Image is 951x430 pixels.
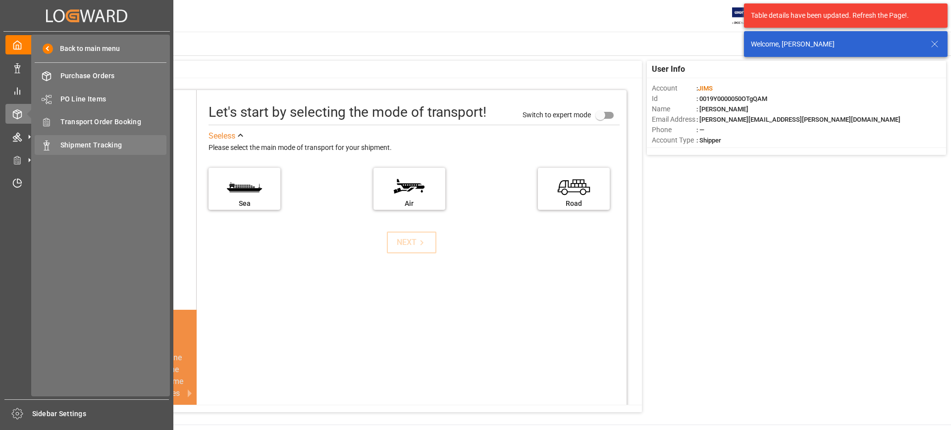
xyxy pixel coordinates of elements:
a: Transport Order Booking [35,112,166,132]
div: Road [543,198,605,209]
span: Id [652,94,696,104]
button: NEXT [387,232,436,253]
div: Please select the main mode of transport for your shipment. [209,142,620,154]
span: Purchase Orders [60,71,167,81]
a: PO Line Items [35,89,166,108]
div: See less [209,130,235,142]
span: : — [696,126,704,134]
img: Exertis%20JAM%20-%20Email%20Logo.jpg_1722504956.jpg [732,7,766,25]
a: Shipment Tracking [35,135,166,154]
div: Welcome, [PERSON_NAME] [751,39,921,49]
span: Transport Order Booking [60,117,167,127]
span: Back to main menu [53,44,120,54]
span: Account [652,83,696,94]
span: Phone [652,125,696,135]
span: PO Line Items [60,94,167,104]
span: Sidebar Settings [32,409,169,419]
span: Account Type [652,135,696,145]
span: : [PERSON_NAME][EMAIL_ADDRESS][PERSON_NAME][DOMAIN_NAME] [696,116,900,123]
span: Shipment Tracking [60,140,167,150]
a: My Cockpit [5,35,168,54]
div: Table details have been updated. Refresh the Page!. [751,10,933,21]
span: User Info [652,63,685,75]
span: Name [652,104,696,114]
div: Sea [213,198,275,209]
div: Let's start by selecting the mode of transport! [209,102,486,123]
span: Email Address [652,114,696,125]
div: Air [378,198,440,209]
span: : 0019Y0000050OTgQAM [696,95,767,102]
span: JIMS [698,85,713,92]
span: : Shipper [696,137,721,144]
span: : [PERSON_NAME] [696,105,748,113]
span: : [696,85,713,92]
a: Data Management [5,58,168,77]
a: Purchase Orders [35,66,166,86]
span: Switch to expert mode [523,110,591,118]
div: NEXT [397,237,427,248]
